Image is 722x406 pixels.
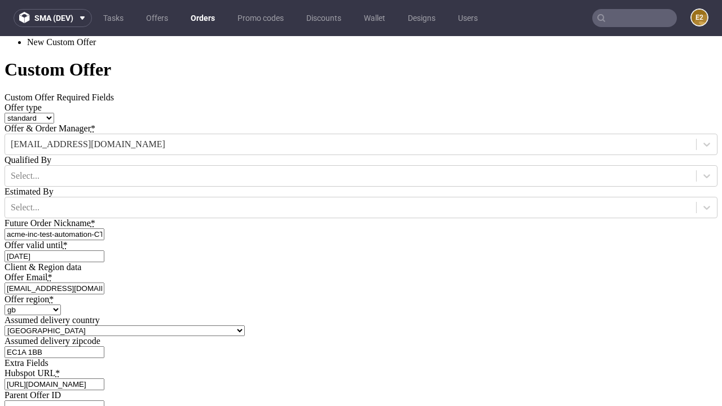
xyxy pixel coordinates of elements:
[5,236,52,246] label: Offer Email
[5,119,51,129] label: Qualified By
[184,9,222,27] a: Orders
[55,332,60,342] abbr: required
[14,9,92,27] button: sma (dev)
[5,67,42,76] label: Offer type
[27,1,717,11] li: New Custom Offer
[139,9,175,27] a: Offers
[5,258,54,268] label: Offer region
[231,9,290,27] a: Promo codes
[5,192,104,204] input: Short company name, ie.: 'coca-cola-inc'. Allowed characters: letters, digits, - and _
[5,332,60,342] label: Hubspot URL
[451,9,485,27] a: Users
[5,23,717,44] h1: Custom Offer
[48,236,52,246] abbr: required
[96,9,130,27] a: Tasks
[357,9,392,27] a: Wallet
[5,87,95,97] label: Offer & Order Manager
[5,354,61,364] label: Parent Offer ID
[91,87,95,97] abbr: required
[5,151,54,160] label: Estimated By
[5,56,114,66] span: Custom Offer Required Fields
[5,226,81,236] span: Client & Region data
[5,279,100,289] label: Assumed delivery country
[63,204,68,214] abbr: required
[5,204,68,214] label: Offer valid until
[692,10,707,25] figcaption: e2
[91,182,95,192] abbr: required
[401,9,442,27] a: Designs
[49,258,54,268] abbr: required
[300,9,348,27] a: Discounts
[5,322,49,332] span: Extra Fields
[34,14,73,22] span: sma (dev)
[5,182,95,192] label: Future Order Nickname
[5,300,100,310] label: Assumed delivery zipcode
